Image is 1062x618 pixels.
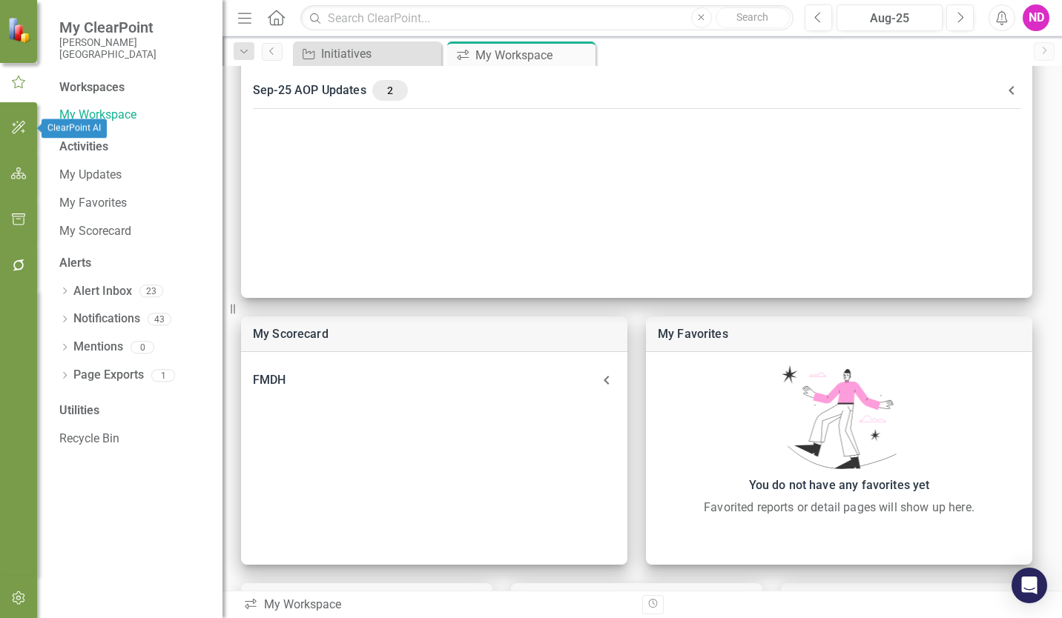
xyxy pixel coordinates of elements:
[716,7,790,28] button: Search
[73,310,140,328] a: Notifications
[59,19,208,36] span: My ClearPoint
[653,475,1025,496] div: You do not have any favorites yet
[59,167,208,184] a: My Updates
[658,327,728,341] a: My Favorites
[241,71,1032,110] div: Sep-25 AOP Updates2
[139,285,163,298] div: 23
[475,46,592,64] div: My Workspace
[378,84,402,97] span: 2
[59,431,208,448] a: Recycle Bin
[131,341,154,353] div: 0
[59,195,208,212] a: My Favorites
[59,139,208,156] div: Activities
[148,313,171,325] div: 43
[73,367,144,384] a: Page Exports
[842,10,937,27] div: Aug-25
[59,402,208,419] div: Utilities
[73,339,123,356] a: Mentions
[241,364,627,396] div: FMDH
[300,5,794,31] input: Search ClearPoint...
[653,499,1025,516] div: Favorited reports or detail pages will show up here.
[297,44,438,63] a: Initiatives
[736,11,768,23] span: Search
[59,36,208,61] small: [PERSON_NAME][GEOGRAPHIC_DATA]
[151,369,175,382] div: 1
[42,119,107,139] div: ClearPoint AI
[59,255,208,272] div: Alerts
[7,17,33,43] img: ClearPoint Strategy
[59,223,208,240] a: My Scorecard
[837,4,943,31] button: Aug-25
[1012,568,1047,603] div: Open Intercom Messenger
[243,597,631,614] div: My Workspace
[321,44,438,63] div: Initiatives
[59,79,125,96] div: Workspaces
[253,80,1003,101] div: Sep-25 AOP Updates
[73,283,132,300] a: Alert Inbox
[1023,4,1049,31] button: ND
[253,370,598,391] div: FMDH
[253,327,329,341] a: My Scorecard
[59,107,208,124] a: My Workspace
